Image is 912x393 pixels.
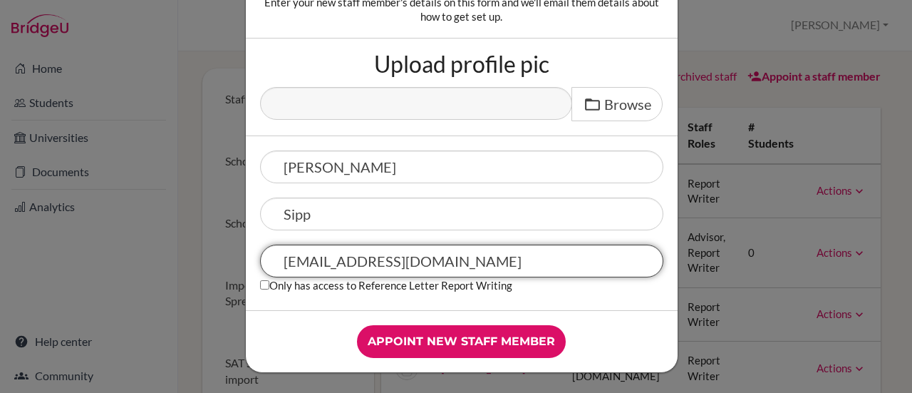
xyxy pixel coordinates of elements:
[260,245,663,277] input: Email
[357,325,566,358] input: Appoint new staff member
[260,150,663,183] input: First name
[604,96,651,113] span: Browse
[260,280,269,290] input: Only has access to Reference Letter Report Writing
[374,53,549,76] label: Upload profile pic
[260,277,512,292] label: Only has access to Reference Letter Report Writing
[260,198,663,230] input: Last name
